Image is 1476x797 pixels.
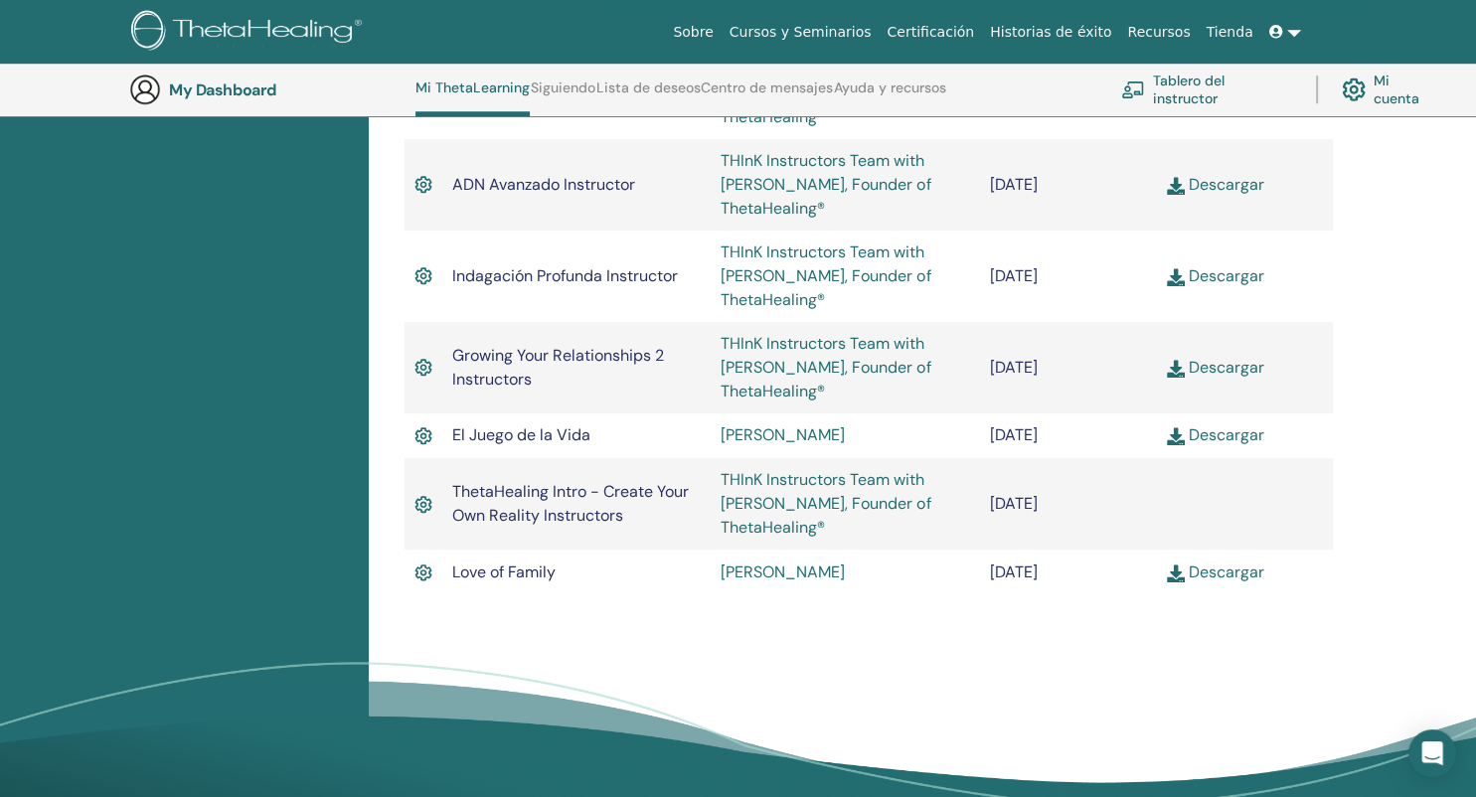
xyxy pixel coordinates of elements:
img: Active Certificate [414,263,431,288]
a: Tablero del instructor [1121,68,1292,111]
a: [PERSON_NAME] [721,561,845,582]
a: THInK Instructors Team with [PERSON_NAME], Founder of ThetaHealing® [721,241,930,310]
span: Indagación Profunda Instructor [452,265,678,286]
a: Descargar [1167,265,1264,286]
td: [DATE] [980,139,1156,231]
a: THInK Instructors Team with [PERSON_NAME], Founder of ThetaHealing® [721,59,930,127]
a: Cursos y Seminarios [722,14,880,51]
img: logo.png [131,10,369,55]
a: THInK Instructors Team with [PERSON_NAME], Founder of ThetaHealing® [721,469,930,538]
img: Active Certificate [414,560,431,585]
a: Sobre [665,14,721,51]
a: Lista de deseos [596,80,701,111]
td: [DATE] [980,322,1156,413]
img: Active Certificate [414,492,431,517]
a: Descargar [1167,561,1264,582]
a: THInK Instructors Team with [PERSON_NAME], Founder of ThetaHealing® [721,333,930,401]
img: download.svg [1167,564,1185,582]
div: Open Intercom Messenger [1408,729,1456,777]
a: THInK Instructors Team with [PERSON_NAME], Founder of ThetaHealing® [721,150,930,219]
img: download.svg [1167,427,1185,445]
a: Recursos [1119,14,1198,51]
a: Certificación [879,14,982,51]
a: Centro de mensajes [701,80,833,111]
img: generic-user-icon.jpg [129,74,161,105]
a: Mi cuenta [1342,68,1439,111]
a: Tienda [1199,14,1261,51]
a: Mi ThetaLearning [415,80,530,116]
span: El Juego de la Vida [452,424,590,445]
a: Ayuda y recursos [834,80,946,111]
td: [DATE] [980,458,1156,550]
a: Descargar [1167,357,1264,378]
img: Active Certificate [414,355,431,380]
a: Descargar [1167,424,1264,445]
a: Historias de éxito [982,14,1119,51]
span: ThetaHealing Intro - Create Your Own Reality Instructors [452,481,689,526]
img: download.svg [1167,360,1185,378]
a: Descargar [1167,174,1264,195]
td: [DATE] [980,231,1156,322]
img: chalkboard-teacher.svg [1121,80,1145,98]
h3: My Dashboard [169,80,368,99]
span: Growing Your Relationships 2 Instructors [452,345,664,390]
td: [DATE] [980,413,1156,458]
td: [DATE] [980,550,1156,594]
img: download.svg [1167,177,1185,195]
a: [PERSON_NAME] [721,424,845,445]
a: Siguiendo [531,80,595,111]
img: download.svg [1167,268,1185,286]
img: Active Certificate [414,172,431,197]
img: Active Certificate [414,423,431,448]
img: cog.svg [1342,73,1366,106]
span: ADN Avanzado Instructor [452,174,635,195]
span: Love of Family [452,561,556,582]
